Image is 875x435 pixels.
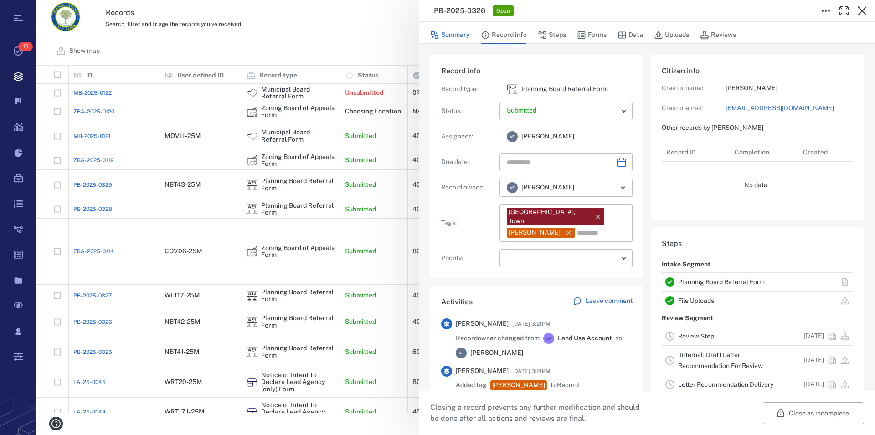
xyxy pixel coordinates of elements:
[509,228,561,237] div: [PERSON_NAME]
[662,238,853,249] h6: Steps
[551,381,579,390] span: to Record
[507,84,518,95] div: Planning Board Referral Form
[835,2,853,20] button: Toggle Fullscreen
[678,351,763,369] a: [Internal] Draft Letter Recommendation For Review
[662,84,726,93] p: Creator name:
[558,334,612,343] span: Land Use Account
[651,227,864,412] div: StepsIntake SegmentPlanning Board Referral FormFile UploadsReview SegmentReview Step[DATE][Intern...
[662,123,853,133] p: Other records by [PERSON_NAME]
[586,297,633,306] p: Leave comment
[666,139,696,165] div: Record ID
[763,402,864,424] button: Close as incomplete
[654,26,689,44] button: Uploads
[543,333,554,344] div: L A
[456,381,487,390] span: Added tag
[538,26,566,44] button: Steps
[430,402,647,424] p: Closing a record prevents any further modification and should be done after all actions and revie...
[18,42,33,51] span: 13
[662,66,853,77] h6: Citizen info
[507,182,518,193] div: V F
[456,348,467,358] div: V F
[617,181,629,194] button: Open
[612,153,631,171] button: Choose date
[803,139,828,165] div: Created
[507,106,618,115] p: Submitted
[434,5,485,16] h3: PB-2025-0326
[616,334,622,343] span: to
[470,348,523,358] span: [PERSON_NAME]
[662,310,713,327] p: Review Segment
[507,131,518,142] div: V F
[430,55,643,286] div: Record infoRecord type:icon Planning Board Referral FormPlanning Board Referral FormStatus:Assign...
[494,7,512,15] span: Open
[441,85,496,94] p: Record type :
[456,334,540,343] span: Record owner changed from
[521,183,574,192] span: [PERSON_NAME]
[662,143,730,161] div: Record ID
[441,219,496,228] p: Tags :
[481,26,527,44] button: Record info
[512,318,551,329] span: [DATE] 3:21PM
[21,6,39,15] span: Help
[726,104,853,113] a: [EMAIL_ADDRESS][DOMAIN_NAME]
[730,143,798,161] div: Completion
[573,297,633,307] a: Leave comment
[456,367,509,376] span: [PERSON_NAME]
[798,143,867,161] div: Created
[651,55,864,227] div: Citizen infoCreator name:[PERSON_NAME]Creator email:[EMAIL_ADDRESS][DOMAIN_NAME]Other records by ...
[430,26,470,44] button: Summary
[521,132,574,141] span: [PERSON_NAME]
[804,332,824,341] p: [DATE]
[678,381,773,388] a: Letter Recommendation Delivery
[726,84,853,93] p: [PERSON_NAME]
[509,208,590,225] div: [GEOGRAPHIC_DATA], Town
[441,297,473,307] h6: Activities
[507,84,518,95] img: icon Planning Board Referral Form
[804,380,824,389] p: [DATE]
[700,26,736,44] button: Reviews
[492,381,545,390] div: [PERSON_NAME]
[662,256,710,273] p: Intake Segment
[577,26,607,44] button: Forms
[662,104,726,113] p: Creator email:
[441,158,496,167] p: Due date :
[817,2,835,20] button: Toggle to Edit Boxes
[507,253,618,264] div: —
[662,162,849,209] div: No data
[678,333,714,340] a: Review Step
[441,254,496,263] p: Priority :
[441,66,633,77] h6: Record info
[512,366,551,377] span: [DATE] 3:21PM
[804,356,824,365] p: [DATE]
[441,107,496,116] p: Status :
[456,319,509,328] span: [PERSON_NAME]
[441,132,496,141] p: Assignees :
[853,2,871,20] button: Close
[521,85,608,94] p: Planning Board Referral Form
[735,139,769,165] div: Completion
[618,26,643,44] button: Data
[441,183,496,192] p: Record owner :
[678,278,765,286] a: Planning Board Referral Form
[678,297,714,304] a: File Uploads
